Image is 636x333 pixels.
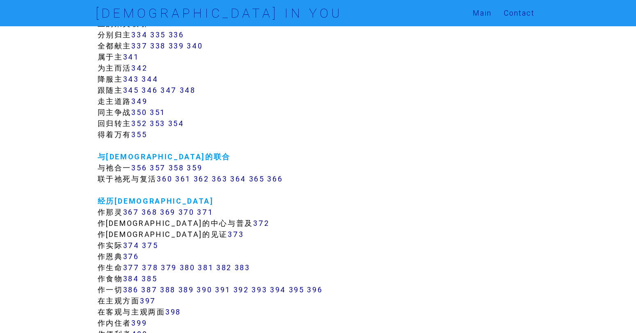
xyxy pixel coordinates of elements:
[307,285,323,294] a: 396
[123,74,139,84] a: 343
[267,174,283,184] a: 366
[131,63,147,73] a: 342
[123,241,140,250] a: 374
[253,218,269,228] a: 372
[212,174,227,184] a: 363
[131,119,147,128] a: 352
[252,285,267,294] a: 393
[215,285,231,294] a: 391
[160,207,176,217] a: 369
[197,207,213,217] a: 371
[175,174,191,184] a: 361
[289,285,304,294] a: 395
[142,274,157,283] a: 385
[131,130,147,139] a: 355
[123,274,139,283] a: 384
[230,174,246,184] a: 364
[123,285,139,294] a: 386
[157,174,172,184] a: 360
[150,41,166,51] a: 338
[180,263,195,272] a: 380
[131,163,147,172] a: 356
[169,163,184,172] a: 358
[168,119,184,128] a: 354
[228,230,244,239] a: 373
[142,74,158,84] a: 344
[140,296,156,305] a: 397
[123,263,140,272] a: 377
[165,307,181,317] a: 398
[150,30,166,39] a: 335
[161,263,177,272] a: 379
[180,85,196,95] a: 348
[233,285,249,294] a: 392
[142,85,158,95] a: 346
[194,174,209,184] a: 362
[187,41,203,51] a: 340
[216,263,232,272] a: 382
[131,30,147,39] a: 334
[270,285,286,294] a: 394
[169,30,184,39] a: 336
[142,263,158,272] a: 378
[198,263,213,272] a: 381
[187,163,202,172] a: 359
[142,241,158,250] a: 375
[178,207,194,217] a: 370
[150,108,165,117] a: 351
[160,85,177,95] a: 347
[149,19,164,28] a: 333
[131,41,147,51] a: 337
[197,285,212,294] a: 390
[249,174,265,184] a: 365
[178,285,194,294] a: 389
[98,196,214,206] a: 经历[DEMOGRAPHIC_DATA]
[169,41,184,51] a: 339
[601,296,630,327] iframe: Chat
[235,263,250,272] a: 383
[142,207,157,217] a: 368
[123,252,139,261] a: 376
[150,163,166,172] a: 357
[98,152,231,161] a: 与[DEMOGRAPHIC_DATA]的联合
[131,318,147,328] a: 399
[150,119,165,128] a: 353
[123,207,139,217] a: 367
[131,96,147,106] a: 349
[160,285,176,294] a: 388
[123,85,139,95] a: 345
[131,108,147,117] a: 350
[141,285,157,294] a: 387
[123,52,139,62] a: 341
